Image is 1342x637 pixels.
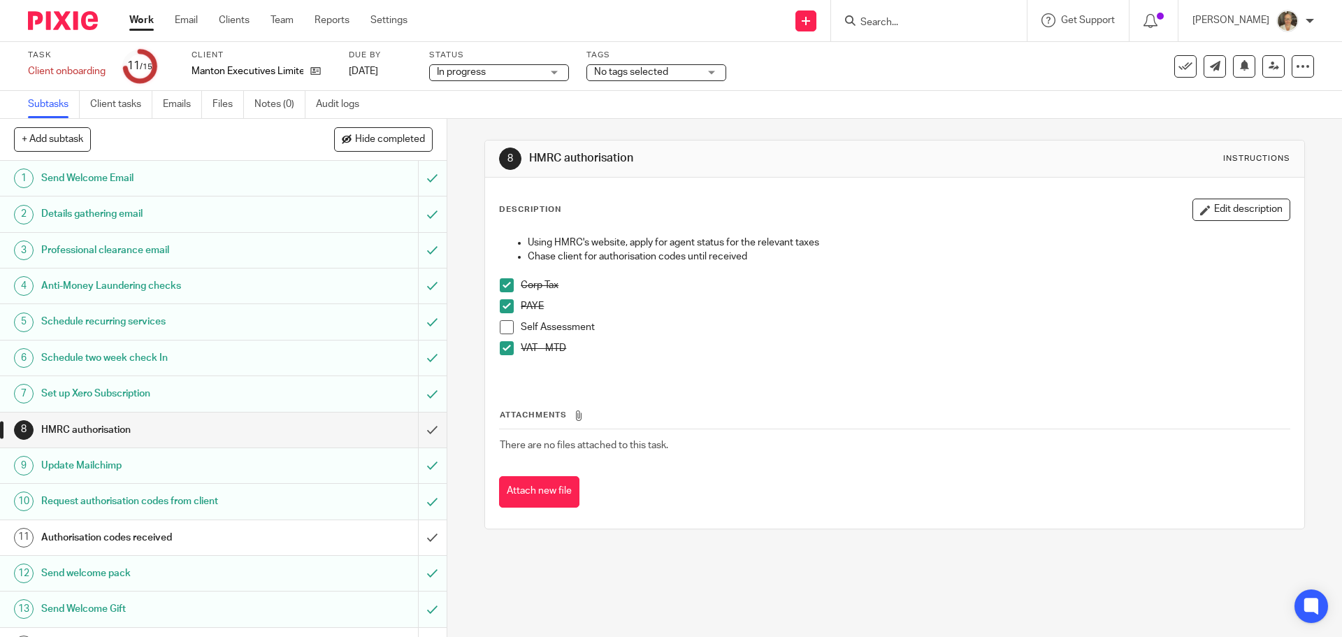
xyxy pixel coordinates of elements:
[14,348,34,368] div: 6
[14,205,34,224] div: 2
[499,476,579,508] button: Attach new file
[437,67,486,77] span: In progress
[14,127,91,151] button: + Add subtask
[349,50,412,61] label: Due by
[140,63,152,71] small: /15
[586,50,726,61] label: Tags
[28,64,106,78] div: Client onboarding
[270,13,294,27] a: Team
[500,441,668,450] span: There are no files attached to this task.
[14,456,34,475] div: 9
[41,455,283,476] h1: Update Mailchimp
[370,13,407,27] a: Settings
[41,203,283,224] h1: Details gathering email
[528,236,1289,250] p: Using HMRC's website, apply for agent status for the relevant taxes
[1061,15,1115,25] span: Get Support
[1192,199,1290,221] button: Edit description
[41,491,283,512] h1: Request authorisation codes from client
[41,527,283,548] h1: Authorisation codes received
[41,240,283,261] h1: Professional clearance email
[163,91,202,118] a: Emails
[14,492,34,511] div: 10
[528,250,1289,264] p: Chase client for authorisation codes until received
[41,168,283,189] h1: Send Welcome Email
[41,275,283,296] h1: Anti-Money Laundering checks
[355,134,425,145] span: Hide completed
[499,148,521,170] div: 8
[521,341,1289,355] p: VAT - MTD
[1276,10,1299,32] img: Pete%20with%20glasses.jpg
[28,91,80,118] a: Subtasks
[254,91,305,118] a: Notes (0)
[316,91,370,118] a: Audit logs
[334,127,433,151] button: Hide completed
[41,420,283,441] h1: HMRC authorisation
[1192,13,1269,27] p: [PERSON_NAME]
[219,13,250,27] a: Clients
[14,384,34,403] div: 7
[41,348,283,368] h1: Schedule two week check In
[175,13,198,27] a: Email
[529,151,925,166] h1: HMRC authorisation
[14,241,34,260] div: 3
[14,313,34,332] div: 5
[14,528,34,547] div: 11
[521,278,1289,292] p: Corp Tax
[594,67,668,77] span: No tags selected
[14,276,34,296] div: 4
[1223,153,1290,164] div: Instructions
[521,299,1289,313] p: PAYE
[212,91,244,118] a: Files
[14,564,34,583] div: 12
[129,13,154,27] a: Work
[41,311,283,332] h1: Schedule recurring services
[14,599,34,619] div: 13
[315,13,349,27] a: Reports
[28,11,98,30] img: Pixie
[192,64,303,78] p: Manton Executives Limited
[41,599,283,620] h1: Send Welcome Gift
[14,420,34,440] div: 8
[90,91,152,118] a: Client tasks
[28,50,106,61] label: Task
[521,320,1289,334] p: Self Assessment
[192,50,331,61] label: Client
[499,204,561,215] p: Description
[859,17,985,29] input: Search
[500,411,567,419] span: Attachments
[349,66,378,76] span: [DATE]
[429,50,569,61] label: Status
[41,383,283,404] h1: Set up Xero Subscription
[41,563,283,584] h1: Send welcome pack
[127,58,152,74] div: 11
[14,169,34,188] div: 1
